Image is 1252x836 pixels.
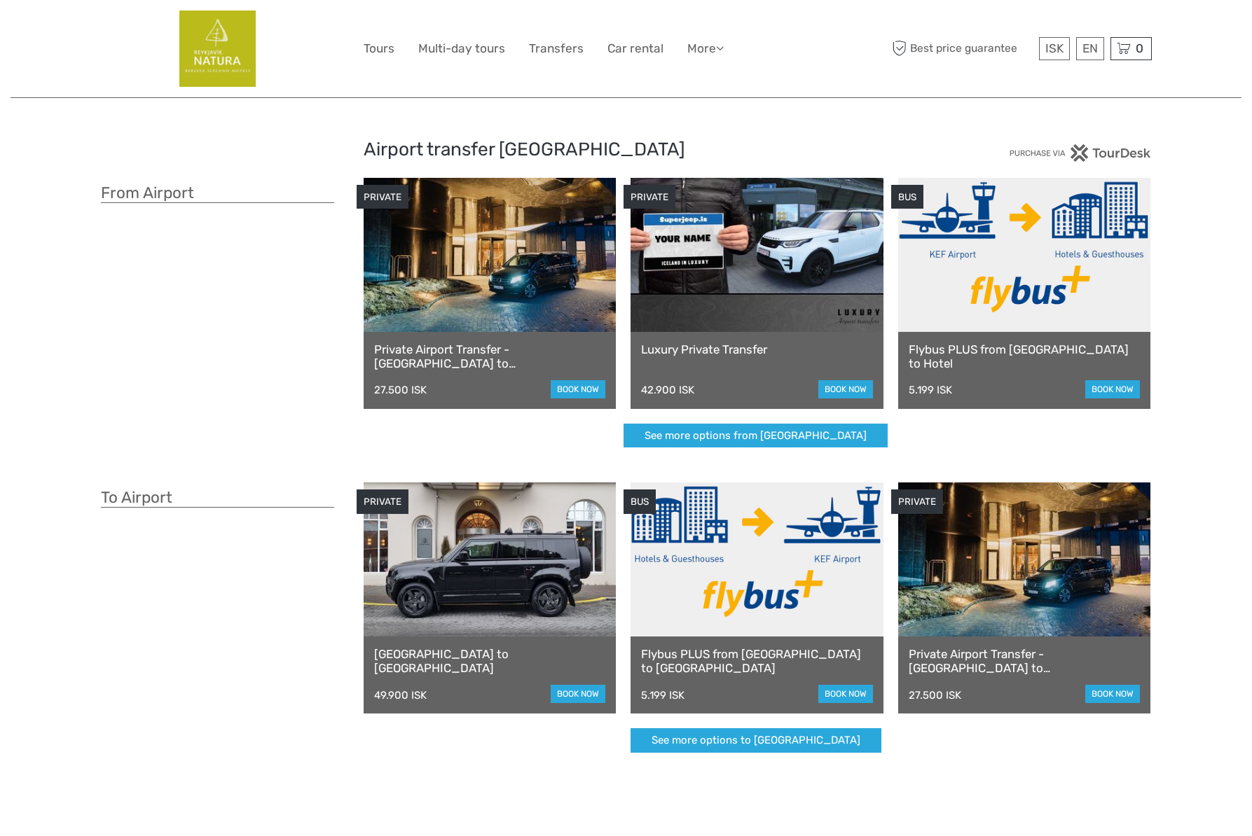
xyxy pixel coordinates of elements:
[364,39,394,59] a: Tours
[529,39,584,59] a: Transfers
[687,39,724,59] a: More
[909,689,961,702] div: 27.500 ISK
[909,342,1141,371] a: Flybus PLUS from [GEOGRAPHIC_DATA] to Hotel
[357,489,408,514] div: PRIVATE
[624,185,675,209] div: PRIVATE
[1009,144,1151,162] img: PurchaseViaTourDesk.png
[374,342,606,371] a: Private Airport Transfer - [GEOGRAPHIC_DATA] to [GEOGRAPHIC_DATA]
[641,384,694,396] div: 42.900 ISK
[607,39,663,59] a: Car rental
[179,11,256,87] img: 482-1bf5d8f3-512b-4935-a865-5f6be7888fe7_logo_big.png
[889,37,1036,60] span: Best price guarantee
[1085,685,1140,703] a: book now
[624,424,888,448] a: See more options from [GEOGRAPHIC_DATA]
[101,183,334,203] h3: From Airport
[818,380,873,398] a: book now
[891,489,943,514] div: PRIVATE
[1045,41,1064,55] span: ISK
[891,185,923,209] div: BUS
[1134,41,1146,55] span: 0
[374,647,606,676] a: [GEOGRAPHIC_DATA] to [GEOGRAPHIC_DATA]
[418,39,505,59] a: Multi-day tours
[909,647,1141,676] a: Private Airport Transfer - [GEOGRAPHIC_DATA] to [GEOGRAPHIC_DATA]
[364,139,889,161] h2: Airport transfer [GEOGRAPHIC_DATA]
[374,689,427,702] div: 49.900 ISK
[631,728,881,753] a: See more options to [GEOGRAPHIC_DATA]
[101,488,334,508] h3: To Airport
[909,384,952,396] div: 5.199 ISK
[357,185,408,209] div: PRIVATE
[818,685,873,703] a: book now
[551,380,605,398] a: book now
[641,647,873,676] a: Flybus PLUS from [GEOGRAPHIC_DATA] to [GEOGRAPHIC_DATA]
[641,342,873,356] a: Luxury Private Transfer
[624,489,656,514] div: BUS
[551,685,605,703] a: book now
[1076,37,1104,60] div: EN
[641,689,685,702] div: 5.199 ISK
[1085,380,1140,398] a: book now
[374,384,427,396] div: 27.500 ISK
